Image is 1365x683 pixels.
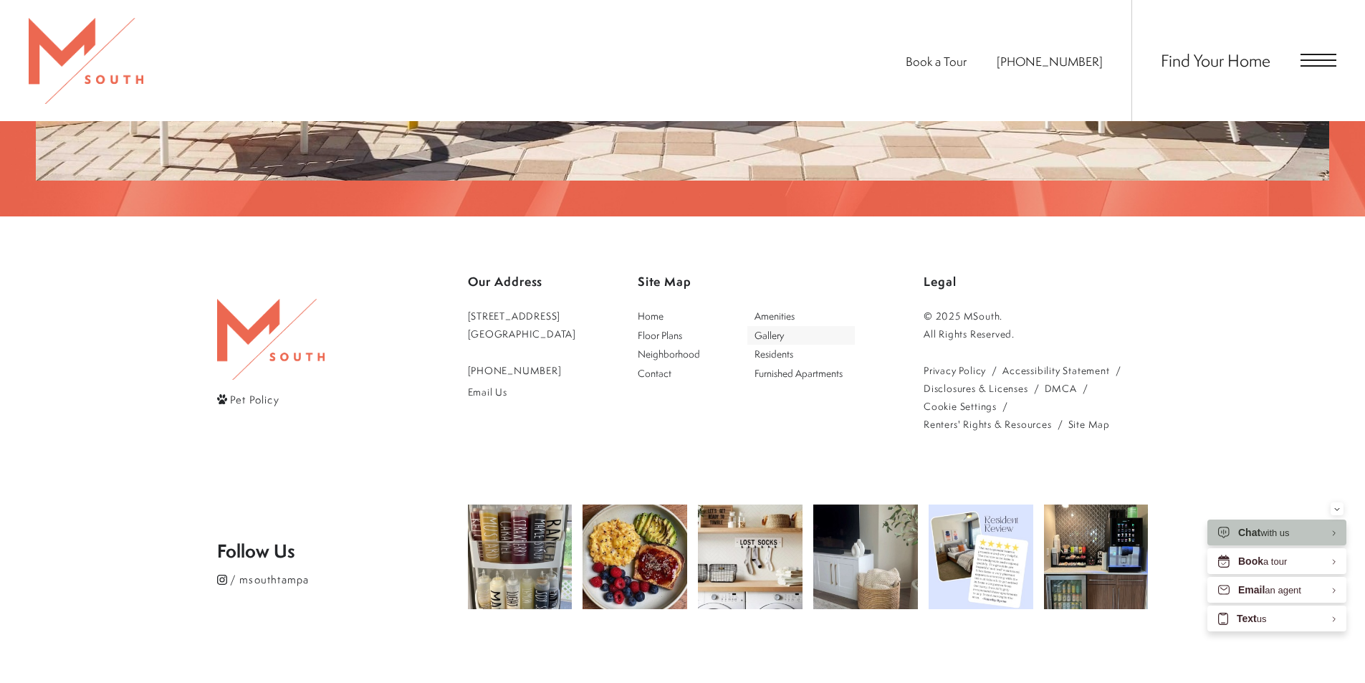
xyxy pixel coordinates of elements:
[468,383,577,401] a: Email Us
[924,379,1028,397] a: Local and State Disclosures and License Information
[217,543,468,560] p: Follow Us
[1045,379,1077,397] a: Greystar DMCA policy
[631,345,739,364] a: Go to Neighborhood
[906,53,967,70] a: Book a Tour
[755,309,795,323] span: Amenities
[638,269,863,295] p: Site Map
[638,366,671,380] span: Contact
[747,345,856,364] a: Go to Residents
[29,18,143,104] img: MSouth
[924,269,1149,295] p: Legal
[631,307,739,326] a: Go to Home
[698,505,803,609] img: Laundry day just got a little more organized! 🧦✨ A 'lost sock' station keeps those solo socks in ...
[755,328,784,342] span: Gallery
[924,415,1052,433] a: Renters' Rights & Resources
[747,307,856,326] a: Go to Amenities
[217,299,325,379] img: MSouth
[468,505,573,609] img: Keeping it clean and convenient! 🍶💡 Labeled squeeze bottles make condiments easy to grab and keep...
[631,307,856,383] div: Main
[631,326,739,345] a: Go to Floor Plans
[230,572,310,587] span: / msouthtampa
[1301,54,1336,67] button: Open Menu
[755,366,843,380] span: Furnished Apartments
[1044,505,1149,609] img: Happy National Coffee Day!! Come get a cup. #msouthtampa #nationalcoffeday #tistheseason #coffeeo...
[747,326,856,345] a: Go to Gallery
[924,361,986,379] a: Greystar privacy policy
[924,307,1149,325] p: © 2025 MSouth.
[638,309,664,323] span: Home
[1161,49,1270,72] a: Find Your Home
[468,269,577,295] p: Our Address
[217,570,468,588] a: Follow msouthtampa on Instagram
[583,505,687,609] img: Breakfast is the most important meal of the day! 🥞☕ Start your morning off right with something d...
[638,328,682,342] span: Floor Plans
[638,347,700,360] span: Neighborhood
[1002,361,1109,379] a: Accessibility Statement
[997,53,1103,70] span: [PHONE_NUMBER]
[468,361,577,379] a: Call Us
[468,307,577,343] a: Get Directions to 5110 South Manhattan Avenue Tampa, FL 33611
[747,364,856,383] a: Go to Furnished Apartments (opens in a new tab)
[924,397,997,415] a: Cookie Settings
[924,325,1149,343] p: All Rights Reserved.
[230,392,279,407] span: Pet Policy
[813,505,918,609] img: Keep your blankets organized and your space stylish! 🧺 A simple basket brings both function and w...
[468,363,562,377] span: [PHONE_NUMBER]
[631,364,739,383] a: Go to Contact
[929,505,1033,609] img: Come see what all the hype is about! Get your new home today! #msouthtampa #movenow #thankful #be...
[1068,415,1110,433] a: Website Site Map
[997,53,1103,70] a: Call Us at 813-570-8014
[755,347,793,360] span: Residents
